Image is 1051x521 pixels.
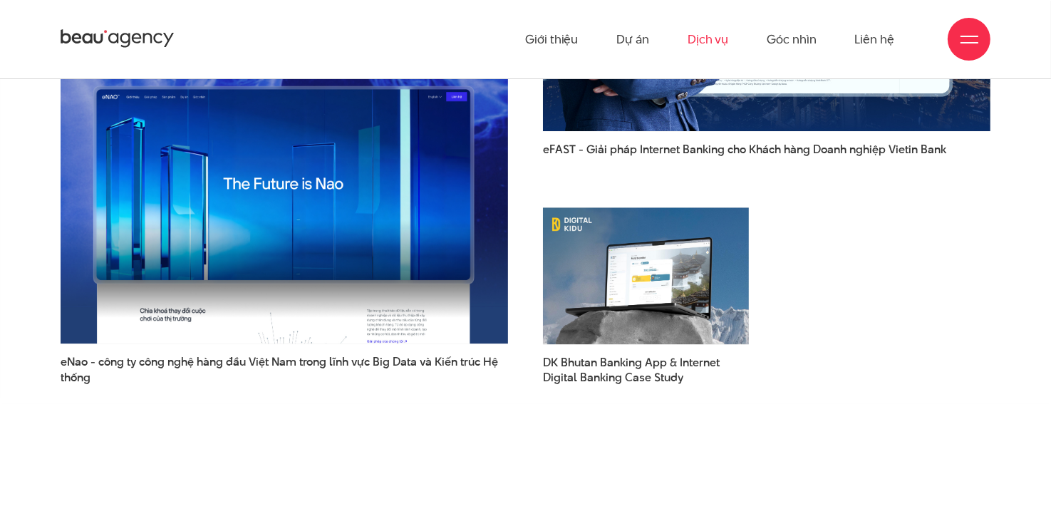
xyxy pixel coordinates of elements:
span: pháp [610,141,637,158]
a: eNao - công ty công nghệ hàng đầu Việt Nam trong lĩnh vực Big Data và Kiến trúc Hệthống [61,354,508,384]
span: DK Bhutan Banking App & Internet [543,355,749,385]
span: cho [728,141,746,158]
span: Doanh [813,141,847,158]
span: eNao - công ty công nghệ hàng đầu Việt Nam trong lĩnh vực Big Data và Kiến trúc Hệ [61,354,508,384]
a: eFAST - Giải pháp Internet Banking cho Khách hàng Doanh nghiệp Vietin Bank [543,142,990,172]
span: Banking [683,141,725,158]
span: Vietin [889,141,918,158]
span: nghiệp [849,141,886,158]
span: Giải [586,141,607,158]
a: DK Bhutan Banking App & InternetDigital Banking Case Study [543,355,749,385]
span: Bank [921,141,946,158]
span: Digital Banking Case Study [543,370,683,386]
span: thống [61,370,90,386]
span: hàng [784,141,810,158]
span: - [579,141,584,158]
span: eFAST [543,141,576,158]
span: Khách [749,141,781,158]
span: Internet [640,141,680,158]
